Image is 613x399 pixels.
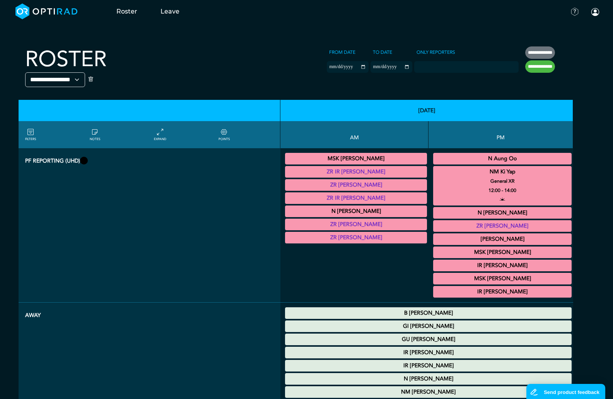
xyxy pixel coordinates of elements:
[433,166,572,205] div: General XR 12:00 - 14:00
[414,46,458,58] label: Only Reporters
[415,62,454,69] input: null
[285,307,572,319] div: Sick Leave 00:00 - 23:59
[434,221,571,231] summary: ZR [PERSON_NAME]
[286,167,426,176] summary: ZR IR [PERSON_NAME]
[286,374,570,384] summary: N [PERSON_NAME]
[434,274,571,283] summary: MSK [PERSON_NAME]
[434,287,571,296] summary: IR [PERSON_NAME]
[430,176,575,186] small: General XR
[219,128,230,142] a: collapse/expand expected points
[286,220,426,229] summary: ZR [PERSON_NAME]
[429,121,574,148] th: PM
[286,348,570,357] summary: IR [PERSON_NAME]
[286,194,426,203] summary: ZR IR [PERSON_NAME]
[433,247,572,258] div: General XR 14:00 - 15:00
[15,3,78,19] img: brand-opti-rad-logos-blue-and-white-d2f68631ba2948856bd03f2d395fb146ddc8fb01b4b6e9315ea85fa773367...
[285,205,427,217] div: General XR 10:00 - 11:00
[285,179,427,191] div: General XR 08:00 - 11:00
[285,232,427,243] div: General XR 11:00 - 14:00
[488,186,516,195] small: 12:00 - 14:00
[433,233,572,245] div: General XR 14:00 - 15:00
[280,121,429,148] th: AM
[285,373,572,385] div: Annual Leave 00:00 - 23:59
[286,322,570,331] summary: GI [PERSON_NAME]
[286,361,570,370] summary: IR [PERSON_NAME]
[285,153,427,164] div: General XR 07:00 - 07:30
[286,335,570,344] summary: GU [PERSON_NAME]
[286,308,570,318] summary: B [PERSON_NAME]
[434,248,571,257] summary: MSK [PERSON_NAME]
[434,261,571,270] summary: IR [PERSON_NAME]
[286,154,426,163] summary: MSK [PERSON_NAME]
[285,166,427,178] div: General XR 08:00 - 09:00
[285,334,572,345] div: Study Leave 00:00 - 23:59
[327,46,358,58] label: From date
[286,387,570,397] summary: NM [PERSON_NAME]
[25,128,36,142] a: FILTERS
[285,347,572,358] div: Study Leave 00:00 - 23:59
[500,195,505,204] i: open to allocation
[433,273,572,284] div: General XR 15:00 - 15:30
[90,128,100,142] a: show/hide notes
[19,148,280,303] th: PF Reporting (UHD)
[285,386,572,398] div: Study Leave 00:00 - 23:59
[285,320,572,332] div: Study Leave 00:00 - 23:59
[434,154,571,163] summary: N Aung Oo
[280,100,573,121] th: [DATE]
[286,180,426,190] summary: ZR [PERSON_NAME]
[434,235,571,244] summary: [PERSON_NAME]
[434,208,571,217] summary: N [PERSON_NAME]
[25,46,107,72] h2: Roster
[154,128,166,142] a: collapse/expand entries
[286,233,426,242] summary: ZR [PERSON_NAME]
[433,153,572,164] div: General XR 12:00 - 13:00
[433,286,572,298] div: General XR 18:00 - 19:00
[285,360,572,372] div: Study Leave 00:00 - 23:59
[286,207,426,216] summary: N [PERSON_NAME]
[433,220,572,232] div: General XR 13:00 - 14:00
[285,192,427,204] div: General XR 08:30 - 09:00
[433,207,572,219] div: General XR 13:00 - 14:00
[371,46,394,58] label: To date
[285,219,427,230] div: General XR 11:00 - 12:00
[433,260,572,271] div: General XR 15:00 - 15:30
[434,167,571,176] summary: NM Ki Yap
